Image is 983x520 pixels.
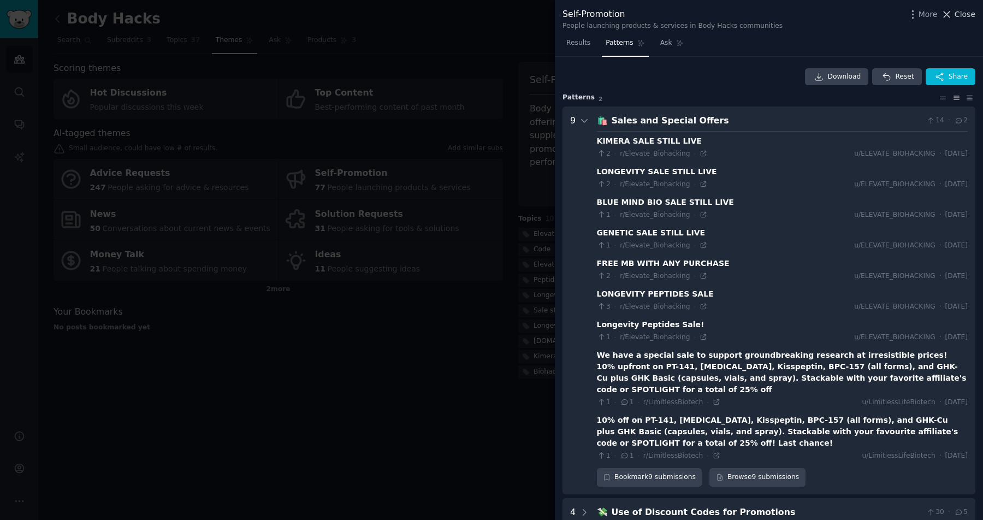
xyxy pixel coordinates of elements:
[597,288,714,300] div: LONGEVITY PEPTIDES SALE
[939,210,941,220] span: ·
[620,398,633,407] span: 1
[597,115,608,126] span: 🛍️
[602,34,648,57] a: Patterns
[612,506,922,519] div: Use of Discount Codes for Promotions
[828,72,861,82] span: Download
[620,272,690,280] span: r/Elevate_Biohacking
[597,135,702,147] div: KIMERA SALE STILL LIVE
[620,180,690,188] span: r/Elevate_Biohacking
[945,271,968,281] span: [DATE]
[620,333,690,341] span: r/Elevate_Biohacking
[895,72,914,82] span: Reset
[945,302,968,312] span: [DATE]
[614,180,616,188] span: ·
[562,21,783,31] div: People launching products & services in Body Hacks communities
[597,319,704,330] div: Longevity Peptides Sale!
[941,9,975,20] button: Close
[694,211,696,218] span: ·
[945,398,968,407] span: [DATE]
[606,38,633,48] span: Patterns
[945,451,968,461] span: [DATE]
[597,149,611,159] span: 2
[694,272,696,280] span: ·
[562,93,595,103] span: Pattern s
[694,333,696,341] span: ·
[614,333,616,341] span: ·
[862,398,935,407] span: u/LimitlessLifeBiotech
[949,72,968,82] span: Share
[862,451,935,461] span: u/LimitlessLifeBiotech
[562,34,594,57] a: Results
[939,149,941,159] span: ·
[597,468,702,487] div: Bookmark 9 submissions
[694,303,696,310] span: ·
[694,180,696,188] span: ·
[614,211,616,218] span: ·
[597,271,611,281] span: 2
[854,241,935,251] span: u/ELEVATE_BIOHACKING
[926,507,944,517] span: 30
[597,415,968,449] div: 10% off on PT-141, [MEDICAL_DATA], Kisspeptin, BPC-157 (all forms), and GHK-Cu plus GHK Basic (ca...
[954,116,968,126] span: 2
[939,271,941,281] span: ·
[939,241,941,251] span: ·
[597,507,608,517] span: 💸
[948,507,950,517] span: ·
[660,38,672,48] span: Ask
[562,8,783,21] div: Self-Promotion
[597,451,611,461] span: 1
[939,333,941,342] span: ·
[637,452,639,459] span: ·
[620,241,690,249] span: r/Elevate_Biohacking
[597,333,611,342] span: 1
[599,96,602,102] span: 2
[945,333,968,342] span: [DATE]
[614,150,616,157] span: ·
[597,227,706,239] div: GENETIC SALE STILL LIVE
[614,398,616,406] span: ·
[597,180,611,190] span: 2
[597,398,611,407] span: 1
[620,303,690,310] span: r/Elevate_Biohacking
[707,452,708,459] span: ·
[694,241,696,249] span: ·
[597,258,730,269] div: FREE MB WITH ANY PURCHASE
[926,116,944,126] span: 14
[566,38,590,48] span: Results
[854,180,935,190] span: u/ELEVATE_BIOHACKING
[620,150,690,157] span: r/Elevate_Biohacking
[945,180,968,190] span: [DATE]
[854,149,935,159] span: u/ELEVATE_BIOHACKING
[854,333,935,342] span: u/ELEVATE_BIOHACKING
[694,150,696,157] span: ·
[945,210,968,220] span: [DATE]
[620,451,633,461] span: 1
[597,210,611,220] span: 1
[614,272,616,280] span: ·
[948,116,950,126] span: ·
[614,303,616,310] span: ·
[805,68,869,86] a: Download
[643,452,703,459] span: r/LimitlessBiotech
[656,34,688,57] a: Ask
[919,9,938,20] span: More
[854,302,935,312] span: u/ELEVATE_BIOHACKING
[872,68,921,86] button: Reset
[954,507,968,517] span: 5
[907,9,938,20] button: More
[614,452,616,459] span: ·
[643,398,703,406] span: r/LimitlessBiotech
[939,302,941,312] span: ·
[854,271,935,281] span: u/ELEVATE_BIOHACKING
[612,114,922,128] div: Sales and Special Offers
[939,398,941,407] span: ·
[939,451,941,461] span: ·
[597,350,968,395] div: We have a special sale to support groundbreaking research at irresistible prices! 10% upfront on ...
[597,166,717,178] div: LONGEVITY SALE STILL LIVE
[597,302,611,312] span: 3
[597,241,611,251] span: 1
[614,241,616,249] span: ·
[926,68,975,86] button: Share
[570,114,576,487] div: 9
[709,468,805,487] a: Browse9 submissions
